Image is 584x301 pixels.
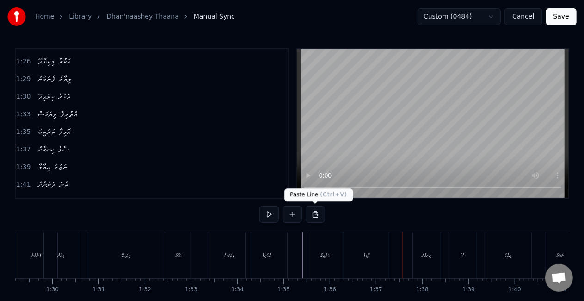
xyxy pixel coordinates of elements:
span: ތާނަ [58,179,69,190]
div: އޮޅިފާ [363,252,369,259]
span: 1:30 [16,92,31,101]
div: ހިނގާށެ [422,252,432,259]
button: Save [546,8,577,25]
div: 1:40 [509,286,521,294]
div: ތަރުތީބު [320,252,330,259]
span: Manual Sync [194,12,235,21]
div: ނަޒަރު [556,252,564,259]
div: 1:35 [277,286,290,294]
span: ކިޔައިދޭ [37,91,55,102]
div: 1:30 [46,286,59,294]
span: ނަޒަރު [53,162,68,172]
div: އެތުރިފާ [262,252,271,259]
div: 1:31 [92,286,105,294]
div: 1:39 [462,286,475,294]
div: ލިޔާށެ [57,252,64,259]
div: ސާފު [460,252,466,259]
div: 1:32 [139,286,151,294]
span: އަކުރު [57,56,71,67]
div: Paste Line [284,188,353,201]
div: 1:38 [416,286,429,294]
a: Dhan'naashey Thaana [106,12,179,21]
a: Home [35,12,54,21]
span: 1:26 [16,57,31,66]
div: އަކުރު [175,252,182,259]
button: Cancel [504,8,542,25]
a: Library [69,12,92,21]
span: އޮޅިފާ [58,126,71,137]
span: ޙިޔާލާ [37,162,51,172]
span: 1:37 [16,145,31,154]
div: ޙިޔާލާ [505,252,512,259]
span: ދަންނާށެ [37,179,56,190]
span: އަކުރު [57,91,71,102]
div: 1:33 [185,286,197,294]
span: ސާފު [57,144,70,155]
div: 1:36 [324,286,336,294]
span: ލިޔާށެ [58,74,72,84]
div: 1:41 [555,286,567,294]
span: އަކުރު [57,197,71,207]
div: 1:34 [231,286,244,294]
span: 1:39 [16,163,31,172]
span: 1:35 [16,127,31,137]
div: ވިޔަކަސް [224,252,235,259]
div: 1:37 [370,286,382,294]
img: youka [7,7,26,26]
div: Open chat [545,264,573,292]
span: ( Ctrl+V ) [320,191,348,198]
span: ފެނުމުން [37,74,56,84]
span: 1:33 [16,110,31,119]
span: މިކިޔާދޭ [37,197,55,207]
span: 1:41 [16,180,31,189]
span: މިކިޔާދޭ [37,56,55,67]
div: ކިޔައިދޭ [121,252,130,259]
div: ފެނުމުން [31,252,41,259]
span: ވިޔަކަސް [37,109,57,119]
span: ހިނގާށެ [37,144,55,155]
span: އެތުރިފާ [59,109,78,119]
nav: breadcrumb [35,12,235,21]
span: ތަރުތީބު [37,126,56,137]
span: 1:29 [16,75,31,84]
